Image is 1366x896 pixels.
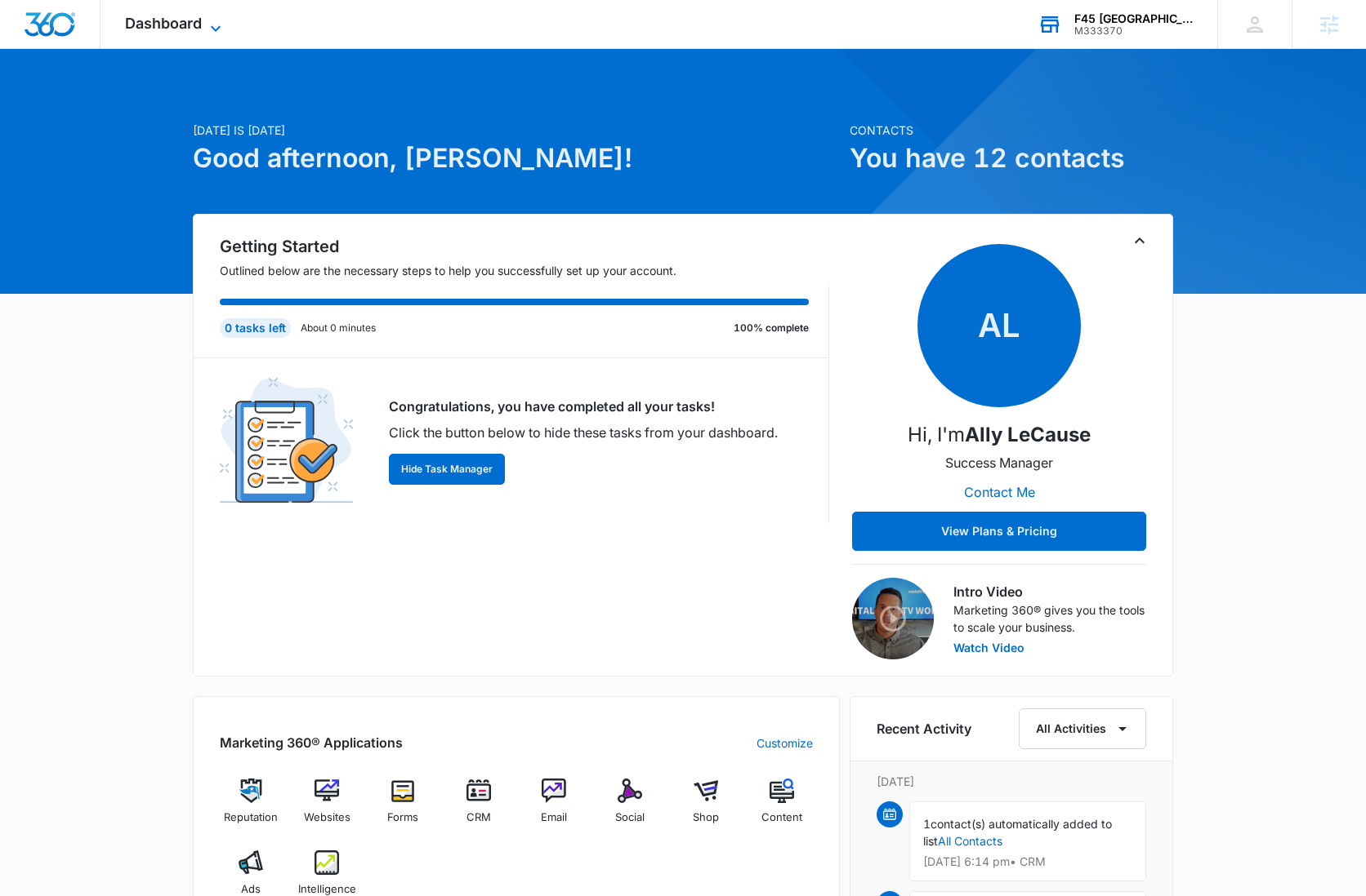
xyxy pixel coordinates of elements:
[220,234,829,259] h2: Getting Started
[877,773,1146,790] p: [DATE]
[693,810,719,826] span: Shop
[220,733,403,752] h2: Marketing 360® Applications
[1074,25,1194,37] div: account id
[850,122,1173,139] p: Contacts
[125,15,202,32] span: Dashboard
[938,834,1002,848] a: All Contacts
[953,582,1146,601] h3: Intro Video
[389,397,778,416] p: Congratulations, you have completed all your tasks!
[523,778,586,837] a: Email
[850,139,1173,178] h1: You have 12 contacts
[852,512,1146,551] button: View Plans & Pricing
[220,262,829,279] p: Outlined below are the necessary steps to help you successfully set up your account.
[761,810,802,826] span: Content
[877,719,971,739] h6: Recent Activity
[220,318,291,338] div: 0 tasks left
[599,778,662,837] a: Social
[389,423,778,442] p: Click the button below to hide these tasks from your dashboard.
[389,454,505,485] button: Hide Task Manager
[734,321,809,335] p: 100% complete
[923,817,1112,848] span: contact(s) automatically added to list
[466,810,491,826] span: CRM
[750,778,813,837] a: Content
[193,139,840,178] h1: Good afternoon, [PERSON_NAME]!
[1074,12,1194,25] div: account name
[220,778,283,837] a: Reputation
[372,778,435,837] a: Forms
[304,810,350,826] span: Websites
[917,244,1081,407] span: AL
[615,810,645,826] span: Social
[923,856,1132,867] p: [DATE] 6:14 pm • CRM
[301,321,376,335] p: About 0 minutes
[852,578,934,659] img: Intro Video
[296,778,359,837] a: Websites
[953,642,1024,654] button: Watch Video
[193,122,840,139] p: [DATE] is [DATE]
[1130,231,1149,251] button: Toggle Collapse
[923,817,931,831] span: 1
[757,734,813,752] a: Customize
[1019,708,1146,749] button: All Activities
[541,810,567,826] span: Email
[965,423,1091,446] strong: Ally LeCause
[224,810,278,826] span: Reputation
[908,420,1091,450] p: Hi, I'm
[953,601,1146,636] p: Marketing 360® gives you the tools to scale your business.
[948,472,1051,512] button: Contact Me
[447,778,510,837] a: CRM
[387,810,418,826] span: Forms
[675,778,738,837] a: Shop
[945,453,1053,472] p: Success Manager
